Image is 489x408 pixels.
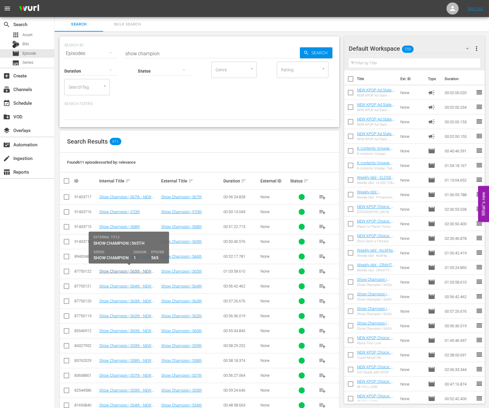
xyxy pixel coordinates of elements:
[99,358,157,367] a: Show Champion | 558th - NEW [DOMAIN_NAME] - SSTV - 202506
[161,388,202,393] a: Show Champion | 555th
[398,318,426,333] td: None
[428,351,435,359] span: Episode
[74,239,97,244] div: 91403714
[223,195,259,199] div: 00:56:24.828
[223,269,259,274] div: 01:03:58.610
[357,181,396,185] div: Weekly Idol - CLOSE YOUR EYES: E701
[357,263,396,281] a: Weekly Idol - CRAVITY: E699 - NEW [DOMAIN_NAME] - SSTV - 202508
[442,362,476,377] td: 02:06:33.344
[398,129,426,144] td: None
[476,365,483,373] span: reorder
[319,238,326,245] span: playlist_add
[260,195,288,199] div: None
[99,195,157,204] a: Show Champion | 567th - NEW [DOMAIN_NAME] - SSTV - 202509
[357,365,396,387] a: NEW KPOP Choice: S1 E288 - Get Ready with KPOP - NEW [DOMAIN_NAME] - SSTV - 202508
[442,114,476,129] td: 00:02:00.153
[260,343,288,348] div: None
[315,338,330,353] button: playlist_add
[357,161,396,179] a: K-contents Voyage: Top 15 Most Viewed - NEW [DOMAIN_NAME] - SSTV - 202508
[74,299,97,303] div: 87750120
[3,127,10,134] span: Overlays
[22,32,32,38] span: Asset
[397,70,424,87] th: Ext. ID
[319,342,326,349] span: playlist_add
[357,210,396,214] div: [GEOGRAPHIC_DATA]
[260,239,288,244] div: None
[476,278,483,285] span: reorder
[476,380,483,387] span: reorder
[398,362,426,377] td: None
[442,187,476,202] td: 01:06:59.788
[428,176,435,184] span: Episode
[319,253,326,260] span: playlist_add
[442,377,476,391] td: 00:47:16.874
[357,219,396,242] a: NEW KPOP Choice: S1 E293 - Planet to Planet Tunes - NEW [DOMAIN_NAME] - SSTV - 202508
[476,89,483,96] span: reorder
[398,100,426,114] td: None
[319,357,326,364] span: playlist_add
[398,377,426,391] td: None
[74,403,97,407] div: 81693840
[99,269,157,278] a: Show Champion | 565th - NEW [DOMAIN_NAME] - SSTV - 202508
[428,104,435,111] span: Ad
[260,254,288,259] div: None
[260,314,288,318] div: None
[442,391,476,406] td: 00:52:42.400
[476,103,483,110] span: reorder
[99,224,140,229] a: Show Champion | 568th
[357,356,396,360] div: Travel Mood ON
[223,177,259,185] div: Duration
[223,284,259,288] div: 00:56:42.462
[398,289,426,304] td: None
[74,269,97,274] div: 87750122
[260,269,288,274] div: None
[249,66,255,72] button: Open
[442,85,476,100] td: 00:02:00.020
[473,45,480,52] span: more_vert
[315,309,330,323] button: playlist_add
[223,403,259,407] div: 00:48:58.663
[357,297,396,301] div: Show Champion | 564th
[476,395,483,402] span: reorder
[357,385,396,389] div: 4K FULL CAM
[223,328,259,333] div: 00:55:34.845
[442,173,476,187] td: 01:13:04.652
[428,89,435,96] span: Ad
[357,108,396,112] div: NEW KPOP Ad Slate - 120sec - 2025 09 - Show Champion - 1 (키오프-엔믹스-피프티피프티- 하츠투하츠).mp4
[442,333,476,348] td: 01:45:46.437
[442,231,476,246] td: 02:35:46.878
[319,297,326,305] span: playlist_add
[319,193,326,201] span: playlist_add
[161,358,202,363] a: Show Champion | 558th
[315,368,330,383] button: playlist_add
[161,314,202,318] a: Show Champion | 562th
[357,225,396,229] div: Planet to Planet Tunes
[428,191,435,198] span: Episode
[476,351,483,358] span: reorder
[476,263,483,271] span: reorder
[241,178,246,184] span: sort
[357,195,396,199] div: Weekly Idol - P1Harmony: E700
[107,21,148,28] span: Bulk Search
[102,83,108,89] button: Open
[467,6,483,11] a: Sign Out
[402,43,413,56] span: 259
[74,209,97,214] div: 91403716
[357,312,396,316] div: Show Champion | 563th
[428,293,435,300] span: Episode
[223,299,259,303] div: 00:57:26.676
[476,132,483,140] span: reorder
[161,299,202,303] a: Show Champion | 563th
[442,318,476,333] td: 00:56:36.019
[442,129,476,144] td: 00:02:00.153
[357,370,396,374] div: Get Ready with KPOP
[67,160,136,165] span: Found 611 episodes sorted by: relevance
[290,177,313,185] div: Status
[357,239,396,243] div: Once Upon a Fantasy
[315,279,330,294] button: playlist_add
[357,152,396,156] div: K-contents Voyage: Survival Group Compilation
[357,321,389,339] a: Show Champion | 562th - NEW [DOMAIN_NAME] - SSTV - 202508
[476,336,483,344] span: reorder
[357,399,396,403] div: 4K FULL CAM
[428,380,435,388] span: Episode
